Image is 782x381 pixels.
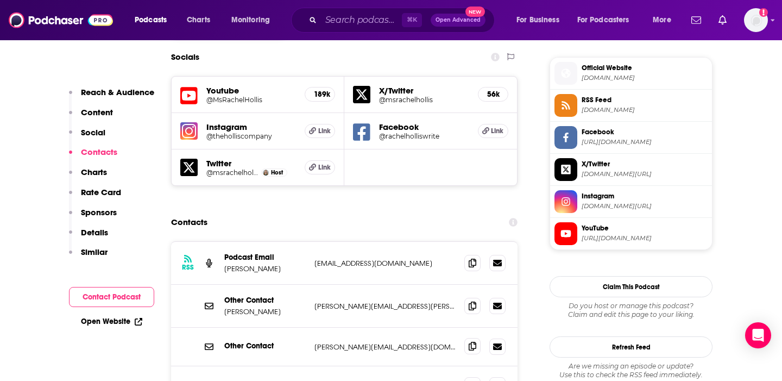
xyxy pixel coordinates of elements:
[305,160,335,174] a: Link
[81,127,105,138] p: Social
[402,13,422,27] span: ⌘ K
[314,302,456,311] p: [PERSON_NAME][EMAIL_ADDRESS][PERSON_NAME][DOMAIN_NAME]
[69,107,113,127] button: Content
[645,11,685,29] button: open menu
[554,126,708,149] a: Facebook[URL][DOMAIN_NAME]
[182,263,194,272] h3: RSS
[81,247,108,257] p: Similar
[271,169,283,176] span: Host
[759,8,768,17] svg: Add a profile image
[582,234,708,242] span: https://www.youtube.com/@MsRachelHollis
[550,362,712,379] div: Are we missing an episode or update? Use this to check the RSS feed immediately.
[582,202,708,210] span: instagram.com/theholliscompany
[81,147,117,157] p: Contacts
[491,127,503,135] span: Link
[180,11,217,29] a: Charts
[224,264,306,273] p: [PERSON_NAME]
[582,170,708,178] span: twitter.com/msrachelhollis
[487,90,499,99] h5: 56k
[582,127,708,137] span: Facebook
[187,13,210,28] span: Charts
[69,227,108,247] button: Details
[744,8,768,32] img: User Profile
[69,187,121,207] button: Rate Card
[379,122,469,132] h5: Facebook
[465,7,485,17] span: New
[550,336,712,358] button: Refresh Feed
[478,124,508,138] a: Link
[582,95,708,105] span: RSS Feed
[653,13,671,28] span: More
[318,127,331,135] span: Link
[81,87,154,97] p: Reach & Audience
[582,191,708,201] span: Instagram
[379,132,469,140] a: @rachelholliswrite
[379,96,469,104] a: @msrachelhollis
[314,90,326,99] h5: 189k
[69,167,107,187] button: Charts
[69,127,105,147] button: Social
[263,170,269,176] img: Rachel Hollis
[69,247,108,267] button: Similar
[224,341,306,351] p: Other Contact
[314,342,456,352] p: [PERSON_NAME][EMAIL_ADDRESS][DOMAIN_NAME]
[9,10,113,30] a: Podchaser - Follow, Share and Rate Podcasts
[206,158,296,168] h5: Twitter
[687,11,705,29] a: Show notifications dropdown
[582,159,708,169] span: X/Twitter
[714,11,731,29] a: Show notifications dropdown
[135,13,167,28] span: Podcasts
[744,8,768,32] button: Show profile menu
[81,227,108,238] p: Details
[69,287,154,307] button: Contact Podcast
[582,138,708,146] span: https://www.facebook.com/rachelholliswrite
[69,147,117,167] button: Contacts
[206,168,258,177] a: @msrachelhollis
[81,187,121,197] p: Rate Card
[127,11,181,29] button: open menu
[224,307,306,316] p: [PERSON_NAME]
[171,47,199,67] h2: Socials
[231,13,270,28] span: Monitoring
[554,190,708,213] a: Instagram[DOMAIN_NAME][URL]
[554,94,708,117] a: RSS Feed[DOMAIN_NAME]
[744,8,768,32] span: Logged in as megcassidy
[81,207,117,217] p: Sponsors
[431,14,485,27] button: Open AdvancedNew
[81,317,142,326] a: Open Website
[206,122,296,132] h5: Instagram
[171,212,207,233] h2: Contacts
[206,96,296,104] a: @MsRachelHollis
[379,85,469,96] h5: X/Twitter
[582,63,708,73] span: Official Website
[509,11,573,29] button: open menu
[582,74,708,82] span: siriusxm.com
[180,122,198,140] img: iconImage
[436,17,481,23] span: Open Advanced
[550,276,712,297] button: Claim This Podcast
[224,253,306,262] p: Podcast Email
[582,223,708,233] span: YouTube
[224,11,284,29] button: open menu
[516,13,559,28] span: For Business
[81,107,113,117] p: Content
[206,85,296,96] h5: Youtube
[206,132,296,140] a: @theholliscompany
[550,302,712,319] div: Claim and edit this page to your liking.
[305,124,335,138] a: Link
[69,207,117,227] button: Sponsors
[69,87,154,107] button: Reach & Audience
[321,11,402,29] input: Search podcasts, credits, & more...
[314,259,456,268] p: [EMAIL_ADDRESS][DOMAIN_NAME]
[224,296,306,305] p: Other Contact
[582,106,708,114] span: feeds.simplecast.com
[301,8,505,33] div: Search podcasts, credits, & more...
[577,13,629,28] span: For Podcasters
[745,322,771,348] div: Open Intercom Messenger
